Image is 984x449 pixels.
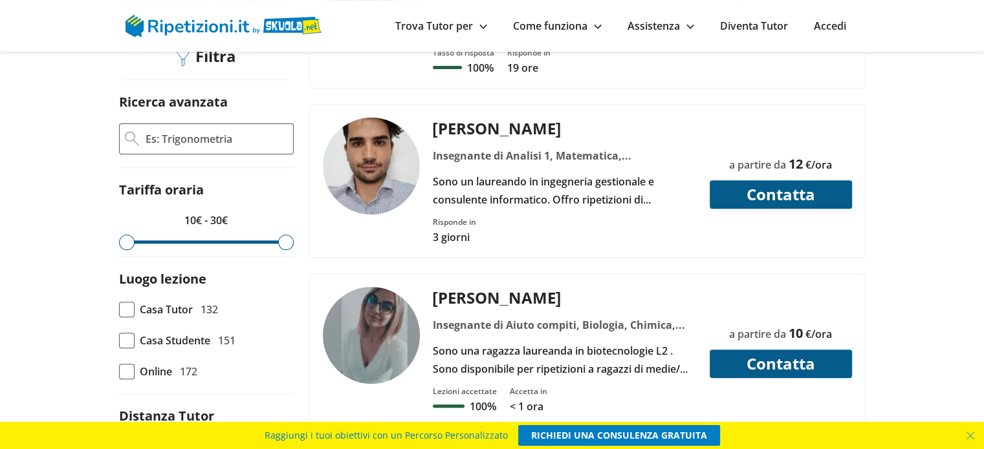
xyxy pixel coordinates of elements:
[467,61,494,75] p: 100%
[126,17,322,32] a: logo Skuola.net | Ripetizioni.it
[507,61,551,75] p: 19 ore
[265,425,508,446] span: Raggiungi i tuoi obiettivi con un Percorso Personalizzato
[119,407,214,424] label: Distanza Tutor
[428,287,701,308] div: [PERSON_NAME]
[125,132,139,146] img: Ricerca Avanzata
[789,324,803,342] span: 10
[119,181,204,198] label: Tariffa oraria
[395,19,487,33] a: Trova Tutor per
[729,158,786,172] span: a partire da
[510,386,547,397] div: Accetta in
[513,19,602,33] a: Come funziona
[119,93,228,110] label: Ricerca avanzata
[176,48,190,67] img: Filtra filtri mobile
[433,386,497,397] div: Lezioni accettate
[805,158,832,172] span: €/ora
[805,327,832,341] span: €/ora
[433,216,476,227] div: Risponde in
[510,399,547,413] p: < 1 ora
[201,300,218,318] span: 132
[729,327,786,341] span: a partire da
[433,230,476,244] p: 3 giorni
[323,118,420,214] img: tutor a Novara - Gabriele
[789,155,803,172] span: 12
[119,270,206,287] label: Luogo lezione
[180,362,197,381] span: 172
[119,211,294,229] p: 10€ - 30€
[507,47,551,58] div: Risponde in
[171,47,241,67] div: Filtra
[428,147,701,165] div: Insegnante di Analisi 1, Matematica, Programmazione a oggetti, Programmazione c#, Programmazione ...
[518,425,720,446] a: RICHIEDI UNA CONSULENZA GRATUITA
[140,362,172,381] span: Online
[140,300,193,318] span: Casa Tutor
[218,331,235,350] span: 151
[814,19,846,33] a: Accedi
[428,342,701,378] div: Sono una ragazza laureanda in biotecnologie L2 . Sono disponibile per ripetizioni a ragazzi di me...
[428,172,701,209] div: Sono un laureando in ingegneria gestionale e consulente informatico. Offro ripetizioni di matemat...
[628,19,694,33] a: Assistenza
[126,15,322,37] img: logo Skuola.net | Ripetizioni.it
[710,350,852,378] button: Contatta
[433,47,494,58] div: Tasso di risposta
[428,118,701,139] div: [PERSON_NAME]
[470,399,496,413] p: 100%
[710,180,852,209] button: Contatta
[428,316,701,334] div: Insegnante di Aiuto compiti, Biologia, Chimica, Chimica organica, Scienze della terra
[144,129,288,149] input: Es: Trigonometria
[323,287,420,384] img: tutor a Novara - Sara
[720,19,788,33] a: Diventa Tutor
[140,331,210,350] span: Casa Studente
